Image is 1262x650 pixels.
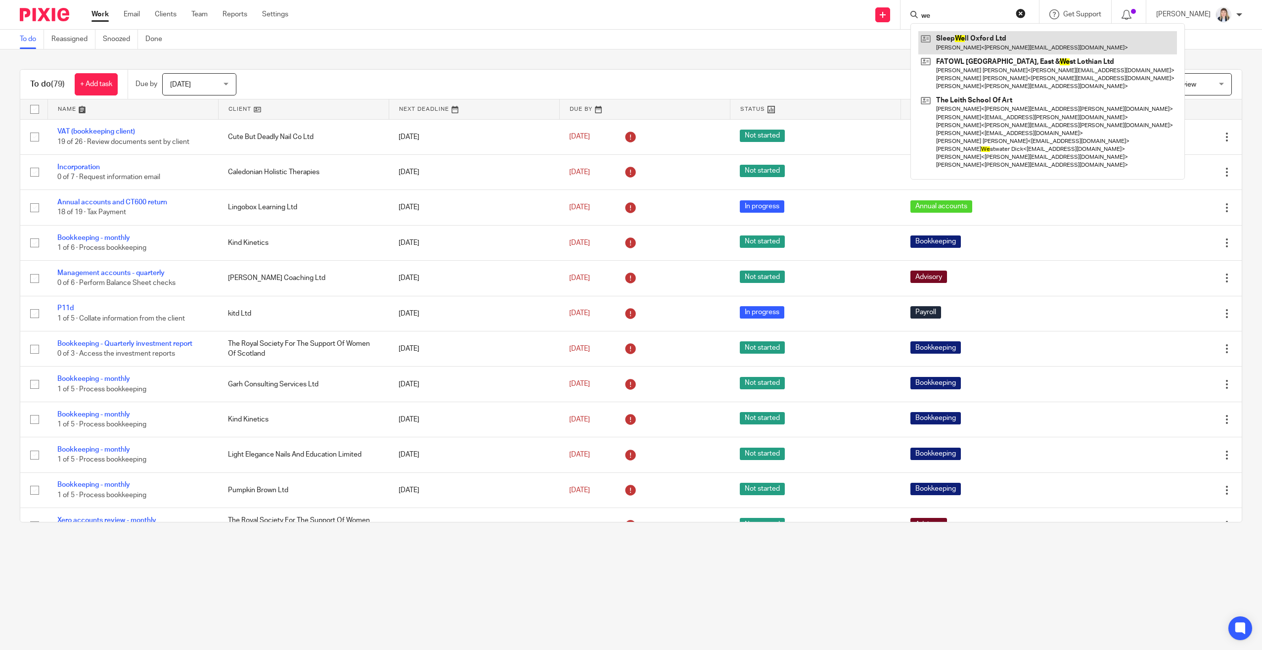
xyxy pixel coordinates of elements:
[910,306,941,319] span: Payroll
[57,199,167,206] a: Annual accounts and CT600 return
[569,310,590,317] span: [DATE]
[20,8,69,21] img: Pixie
[57,492,146,499] span: 1 of 5 · Process bookkeeping
[218,402,389,437] td: Kind Kinetics
[170,81,191,88] span: [DATE]
[740,412,785,424] span: Not started
[57,280,176,287] span: 0 of 6 · Perform Balance Sheet checks
[57,270,165,277] a: Management accounts - quarterly
[57,375,130,382] a: Bookkeeping - monthly
[1156,9,1211,19] p: [PERSON_NAME]
[124,9,140,19] a: Email
[218,190,389,225] td: Lingobox Learning Ltd
[218,472,389,508] td: Pumpkin Brown Ltd
[740,518,785,530] span: Not started
[740,165,785,177] span: Not started
[740,235,785,248] span: Not started
[57,481,130,488] a: Bookkeeping - monthly
[57,350,175,357] span: 0 of 3 · Access the investment reports
[910,200,972,213] span: Annual accounts
[910,235,961,248] span: Bookkeeping
[389,119,559,154] td: [DATE]
[569,416,590,423] span: [DATE]
[740,130,785,142] span: Not started
[569,169,590,176] span: [DATE]
[57,340,192,347] a: Bookkeeping - Quarterly investment report
[191,9,208,19] a: Team
[91,9,109,19] a: Work
[57,128,135,135] a: VAT (bookkeeping client)
[262,9,288,19] a: Settings
[57,244,146,251] span: 1 of 6 · Process bookkeeping
[569,239,590,246] span: [DATE]
[910,412,961,424] span: Bookkeeping
[910,377,961,389] span: Bookkeeping
[389,154,559,189] td: [DATE]
[569,204,590,211] span: [DATE]
[569,380,590,387] span: [DATE]
[389,367,559,402] td: [DATE]
[910,518,947,530] span: Advisory
[57,457,146,464] span: 1 of 5 · Process bookkeeping
[389,225,559,260] td: [DATE]
[218,261,389,296] td: [PERSON_NAME] Coaching Ltd
[223,9,247,19] a: Reports
[740,200,784,213] span: In progress
[740,448,785,460] span: Not started
[389,190,559,225] td: [DATE]
[1063,11,1101,18] span: Get Support
[389,508,559,543] td: [DATE]
[51,80,65,88] span: (79)
[218,119,389,154] td: Cute But Deadly Nail Co Ltd
[57,305,74,312] a: P11d
[740,271,785,283] span: Not started
[57,517,156,524] a: Xero accounts review - monthly
[57,315,185,322] span: 1 of 5 · Collate information from the client
[57,411,130,418] a: Bookkeeping - monthly
[103,30,138,49] a: Snoozed
[218,331,389,367] td: The Royal Society For The Support Of Women Of Scotland
[75,73,118,95] a: + Add task
[57,209,126,216] span: 18 of 19 · Tax Payment
[569,275,590,281] span: [DATE]
[389,437,559,472] td: [DATE]
[740,377,785,389] span: Not started
[569,487,590,494] span: [DATE]
[920,12,1009,21] input: Search
[569,134,590,140] span: [DATE]
[1016,8,1026,18] button: Clear
[910,341,961,354] span: Bookkeeping
[910,271,947,283] span: Advisory
[218,367,389,402] td: Garh Consulting Services Ltd
[910,448,961,460] span: Bookkeeping
[218,437,389,472] td: Light Elegance Nails And Education Limited
[218,154,389,189] td: Caledonian Holistic Therapies
[20,30,44,49] a: To do
[389,472,559,508] td: [DATE]
[135,79,157,89] p: Due by
[910,483,961,495] span: Bookkeeping
[740,483,785,495] span: Not started
[57,421,146,428] span: 1 of 5 · Process bookkeeping
[218,508,389,543] td: The Royal Society For The Support Of Women Of Scotland
[145,30,170,49] a: Done
[30,79,65,90] h1: To do
[389,402,559,437] td: [DATE]
[569,345,590,352] span: [DATE]
[57,164,100,171] a: Incorporation
[218,296,389,331] td: kitd Ltd
[740,306,784,319] span: In progress
[57,446,130,453] a: Bookkeeping - monthly
[389,261,559,296] td: [DATE]
[218,225,389,260] td: Kind Kinetics
[51,30,95,49] a: Reassigned
[57,139,189,145] span: 19 of 26 · Review documents sent by client
[740,341,785,354] span: Not started
[57,234,130,241] a: Bookkeeping - monthly
[155,9,177,19] a: Clients
[1216,7,1231,23] img: Carlean%20Parker%20Pic.jpg
[389,331,559,367] td: [DATE]
[389,296,559,331] td: [DATE]
[57,174,160,181] span: 0 of 7 · Request information email
[57,386,146,393] span: 1 of 5 · Process bookkeeping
